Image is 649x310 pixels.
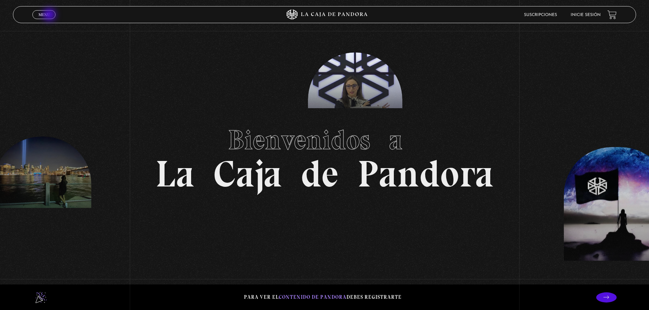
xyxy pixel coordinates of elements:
h1: La Caja de Pandora [155,118,494,193]
a: Inicie sesión [571,13,601,17]
span: Menu [38,13,50,17]
span: Cerrar [36,18,52,23]
a: Suscripciones [524,13,557,17]
span: contenido de Pandora [279,294,346,300]
span: Bienvenidos a [228,124,421,156]
a: View your shopping cart [607,10,617,19]
p: Para ver el debes registrarte [244,293,402,302]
